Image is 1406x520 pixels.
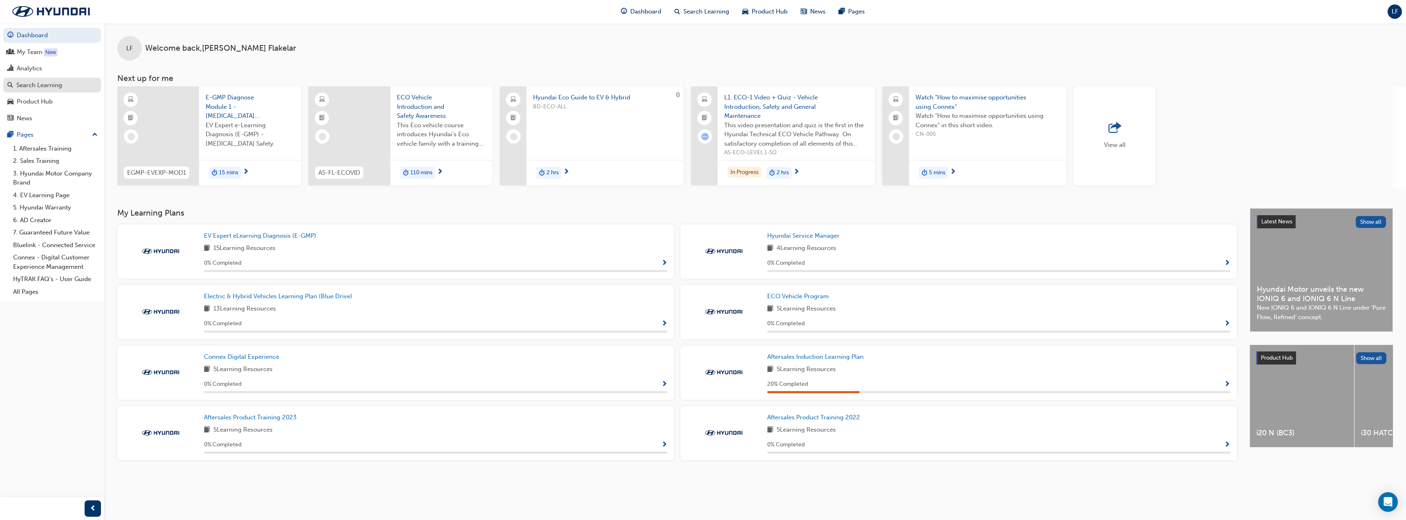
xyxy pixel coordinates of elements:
[7,82,13,89] span: search-icon
[767,414,860,421] span: Aftersales Product Training 2022
[219,168,238,178] span: 15 mins
[767,440,805,450] span: 0 % Completed
[701,368,746,376] img: Trak
[243,169,249,176] span: next-icon
[701,308,746,316] img: Trak
[213,425,273,435] span: 5 Learning Resources
[1074,86,1258,189] button: View all
[7,131,13,139] span: pages-icon
[128,133,135,140] span: learningRecordVerb_NONE-icon
[10,273,101,286] a: HyTRAK FAQ's - User Guide
[929,168,945,178] span: 5 mins
[777,304,836,314] span: 5 Learning Resources
[510,113,516,124] span: booktick-icon
[1388,5,1402,19] button: LF
[728,167,761,178] div: In Progress
[17,47,43,57] div: My Team
[204,352,282,362] a: Connex Digital Experience
[767,232,840,239] span: Hyundai Service Manager
[777,425,836,435] span: 5 Learning Resources
[702,113,707,124] span: booktick-icon
[4,3,98,20] img: Trak
[701,247,746,255] img: Trak
[206,121,295,149] span: EV Expert e-Learning Diagnosis (E-GMP) - [MEDICAL_DATA] Safety.
[3,45,101,60] a: My Team
[138,308,183,316] img: Trak
[661,381,667,388] span: Show Progress
[1261,354,1293,361] span: Product Hub
[410,168,432,178] span: 110 mins
[1256,428,1348,438] span: i20 N (BC3)
[1104,141,1126,149] span: View all
[767,319,805,329] span: 0 % Completed
[661,258,667,268] button: Show Progress
[128,95,134,105] span: learningResourceType_ELEARNING-icon
[916,130,1060,139] span: CN-005
[92,130,98,140] span: up-icon
[204,414,297,421] span: Aftersales Product Training 2023
[1356,216,1386,228] button: Show all
[126,44,133,53] span: LF
[661,320,667,328] span: Show Progress
[145,44,296,53] span: Welcome back , [PERSON_NAME] Flakelar
[204,293,352,300] span: Electric & Hybrid Vehicles Learning Plan (Blue Drive)
[882,86,1066,185] a: Watch "How to maximise opportunities using Connex"Watch "How to maximise opportunities using Conn...
[769,168,775,178] span: duration-icon
[702,95,707,105] span: laptop-icon
[752,7,788,16] span: Product Hub
[3,111,101,126] a: News
[701,429,746,437] img: Trak
[801,7,807,17] span: news-icon
[7,49,13,56] span: people-icon
[10,189,101,202] a: 4. EV Learning Page
[3,94,101,109] a: Product Hub
[777,168,789,178] span: 2 hrs
[1356,352,1387,364] button: Show all
[1224,379,1230,389] button: Show Progress
[674,7,680,17] span: search-icon
[437,169,443,176] span: next-icon
[1224,260,1230,267] span: Show Progress
[893,113,899,124] span: booktick-icon
[319,113,325,124] span: booktick-icon
[7,32,13,39] span: guage-icon
[138,429,183,437] img: Trak
[563,169,569,176] span: next-icon
[767,413,863,422] a: Aftersales Product Training 2022
[319,133,326,140] span: learningRecordVerb_NONE-icon
[500,86,684,185] a: 0Hyundai Eco Guide to EV & HybridBD-ECO-ALLduration-icon2 hrs
[1261,218,1292,225] span: Latest News
[309,86,493,185] a: AS-FL-ECOVIDECO Vehicle Introduction and Safety AwarenessThis Eco vehicle course introduces Hyund...
[767,365,773,375] span: book-icon
[1257,215,1386,228] a: Latest NewsShow all
[777,243,836,254] span: 4 Learning Resources
[204,440,242,450] span: 0 % Completed
[3,127,101,142] button: Pages
[546,168,559,178] span: 2 hrs
[1224,258,1230,268] button: Show Progress
[128,113,134,124] span: booktick-icon
[117,86,301,185] a: EGMP-EVEXP-MOD1E-GMP Diagnose Module 1 - [MEDICAL_DATA] SafetyEV Expert e-Learning Diagnosis (E-G...
[1224,441,1230,449] span: Show Progress
[1257,303,1386,322] span: New IONIQ 6 and IONIQ 6 N Line under ‘Pure Flow, Refined’ concept.
[668,3,736,20] a: search-iconSearch Learning
[213,365,273,375] span: 5 Learning Resources
[893,95,899,105] span: laptop-icon
[794,3,832,20] a: news-iconNews
[724,121,869,149] span: This video presentation and quiz is the first in the Hyundai Technical ECO Vehicle Pathway. On sa...
[767,425,773,435] span: book-icon
[533,93,677,102] span: Hyundai Eco Guide to EV & Hybrid
[204,380,242,389] span: 0 % Completed
[916,111,1060,130] span: Watch "How to maximise opportunities using Connex" in this short video.
[138,368,183,376] img: Trak
[793,169,799,176] span: next-icon
[213,243,275,254] span: 15 Learning Resources
[319,95,325,105] span: learningResourceType_ELEARNING-icon
[614,3,668,20] a: guage-iconDashboard
[1250,208,1393,332] a: Latest NewsShow allHyundai Motor unveils the new IONIQ 6 and IONIQ 6 N LineNew IONIQ 6 and IONIQ ...
[832,3,871,20] a: pages-iconPages
[7,98,13,106] span: car-icon
[1256,351,1386,365] a: Product HubShow all
[1378,492,1398,512] div: Open Intercom Messenger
